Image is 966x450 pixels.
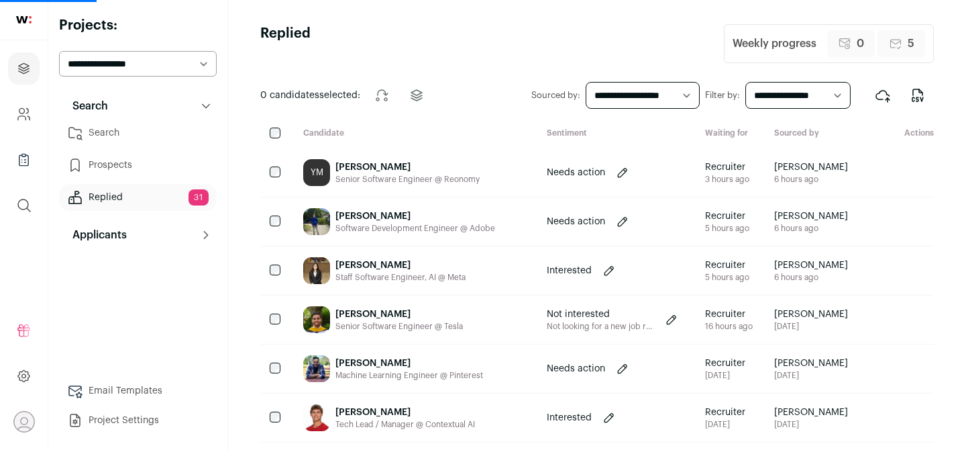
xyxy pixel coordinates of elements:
[335,272,466,283] div: Staff Software Engineer, AI @ Meta
[857,36,864,52] span: 0
[774,406,848,419] span: [PERSON_NAME]
[763,128,859,140] div: Sourced by
[774,370,848,381] span: [DATE]
[335,308,463,321] div: [PERSON_NAME]
[547,215,605,228] p: Needs action
[335,174,480,185] div: Senior Software Engineer @ Reonomy
[335,370,483,381] div: Machine Learning Engineer @ Pinterest
[705,90,740,101] label: Filter by:
[335,406,475,419] div: [PERSON_NAME]
[8,52,40,85] a: Projects
[59,93,217,120] button: Search
[705,259,749,272] span: Recruiter
[547,264,592,277] p: Interested
[16,16,32,24] img: wellfound-shorthand-0d5821cbd27db2630d0214b213865d53afaa358527fdda9d0ea32b1df1b89c2c.svg
[774,174,848,185] span: 6 hours ago
[705,174,749,185] div: 3 hours ago
[733,36,816,52] div: Weekly progress
[303,404,330,431] img: 3aa92ce3f8dd6b3bb52d252daa32745a8e96d06d4471305542b889b0653fa4ca
[303,355,330,382] img: 3228e78c4681a1db4c2ab544de612829ed32853bf53ab0ebc09158a87004b4c1.jpg
[705,210,749,223] span: Recruiter
[705,406,745,419] span: Recruiter
[59,120,217,146] a: Search
[705,419,745,430] div: [DATE]
[705,321,753,332] div: 16 hours ago
[59,16,217,35] h2: Projects:
[260,91,319,100] span: 0 candidates
[303,208,330,235] img: d67c0e0eecc6b38166282f70614536a89e427796bcc202ac9dd861f1980ee952.jpg
[64,98,108,114] p: Search
[705,357,745,370] span: Recruiter
[189,189,209,206] span: 31
[335,357,483,370] div: [PERSON_NAME]
[547,362,605,375] p: Needs action
[335,210,495,223] div: [PERSON_NAME]
[536,128,694,140] div: Sentiment
[774,272,848,283] span: 6 hours ago
[859,128,934,140] div: Actions
[292,128,536,140] div: Candidate
[335,321,463,332] div: Senior Software Engineer @ Tesla
[260,24,311,63] h1: Replied
[59,407,217,434] a: Project Settings
[335,161,480,174] div: [PERSON_NAME]
[774,210,848,223] span: [PERSON_NAME]
[774,357,848,370] span: [PERSON_NAME]
[867,79,899,111] button: Export to ATS
[774,321,848,332] span: [DATE]
[774,308,848,321] span: [PERSON_NAME]
[547,411,592,424] p: Interested
[8,98,40,130] a: Company and ATS Settings
[335,223,495,234] div: Software Development Engineer @ Adobe
[705,370,745,381] div: [DATE]
[64,227,127,243] p: Applicants
[774,161,848,174] span: [PERSON_NAME]
[705,161,749,174] span: Recruiter
[260,89,360,102] span: selected:
[8,144,40,176] a: Company Lists
[303,257,330,284] img: 6d68d402d1d434ca702347387e789fd5e8798763a9ae0d19462b466125d8a24c.jpg
[59,184,217,211] a: Replied31
[531,90,580,101] label: Sourced by:
[59,152,217,179] a: Prospects
[705,308,753,321] span: Recruiter
[13,411,35,433] button: Open dropdown
[547,166,605,179] p: Needs action
[547,308,654,321] p: Not interested
[694,128,763,140] div: Waiting for
[774,259,848,272] span: [PERSON_NAME]
[908,36,914,52] span: 5
[774,419,848,430] span: [DATE]
[303,159,330,186] div: YM
[59,222,217,249] button: Applicants
[335,259,466,272] div: [PERSON_NAME]
[774,223,848,234] span: 6 hours ago
[547,321,654,332] p: Not looking for a new job right now
[705,272,749,283] div: 5 hours ago
[59,377,217,404] a: Email Templates
[335,419,475,430] div: Tech Lead / Manager @ Contextual AI
[902,79,934,111] button: Export to CSV
[705,223,749,234] div: 5 hours ago
[303,306,330,333] img: c3cc1fddfd8595ade46ecd3b76911beaa06103f8c90a5579937f6fc09c5f3187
